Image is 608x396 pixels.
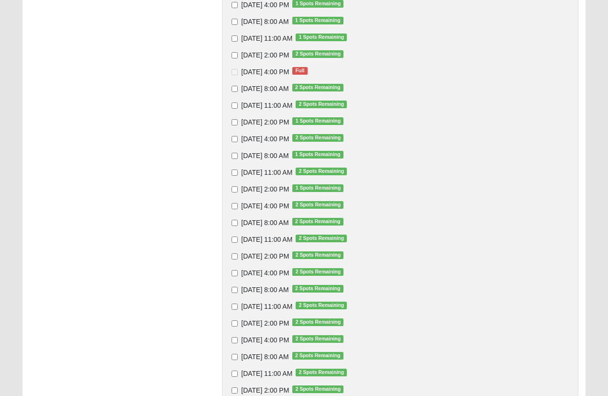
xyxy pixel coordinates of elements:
[241,319,289,327] span: [DATE] 2:00 PM
[232,102,238,109] input: [DATE] 11:00 AM2 Spots Remaining
[232,153,238,159] input: [DATE] 8:00 AM1 Spots Remaining
[232,86,238,92] input: [DATE] 8:00 AM2 Spots Remaining
[292,352,343,360] span: 2 Spots Remaining
[292,117,343,125] span: 1 Spots Remaining
[292,50,343,58] span: 2 Spots Remaining
[296,302,347,309] span: 2 Spots Remaining
[292,218,343,226] span: 2 Spots Remaining
[292,335,343,343] span: 2 Spots Remaining
[241,236,292,243] span: [DATE] 11:00 AM
[241,286,288,294] span: [DATE] 8:00 AM
[241,353,288,361] span: [DATE] 8:00 AM
[241,85,288,92] span: [DATE] 8:00 AM
[241,303,292,310] span: [DATE] 11:00 AM
[292,84,343,91] span: 2 Spots Remaining
[232,136,238,142] input: [DATE] 4:00 PM2 Spots Remaining
[232,220,238,226] input: [DATE] 8:00 AM2 Spots Remaining
[241,34,292,42] span: [DATE] 11:00 AM
[241,51,289,59] span: [DATE] 2:00 PM
[241,18,288,25] span: [DATE] 8:00 AM
[296,101,347,108] span: 2 Spots Remaining
[241,370,292,377] span: [DATE] 11:00 AM
[232,387,238,394] input: [DATE] 2:00 PM2 Spots Remaining
[232,237,238,243] input: [DATE] 11:00 AM2 Spots Remaining
[241,135,289,143] span: [DATE] 4:00 PM
[241,336,289,344] span: [DATE] 4:00 PM
[292,268,343,276] span: 2 Spots Remaining
[241,202,289,210] span: [DATE] 4:00 PM
[241,68,289,76] span: [DATE] 4:00 PM
[232,337,238,343] input: [DATE] 4:00 PM2 Spots Remaining
[241,118,289,126] span: [DATE] 2:00 PM
[241,102,292,109] span: [DATE] 11:00 AM
[241,386,289,394] span: [DATE] 2:00 PM
[241,185,289,193] span: [DATE] 2:00 PM
[232,354,238,360] input: [DATE] 8:00 AM2 Spots Remaining
[232,119,238,125] input: [DATE] 2:00 PM1 Spots Remaining
[292,201,343,209] span: 2 Spots Remaining
[232,170,238,176] input: [DATE] 11:00 AM2 Spots Remaining
[241,269,289,277] span: [DATE] 4:00 PM
[296,235,347,242] span: 2 Spots Remaining
[241,1,289,9] span: [DATE] 4:00 PM
[296,369,347,376] span: 2 Spots Remaining
[241,219,288,226] span: [DATE] 8:00 AM
[232,19,238,25] input: [DATE] 8:00 AM1 Spots Remaining
[232,69,238,75] input: [DATE] 4:00 PMFull
[292,134,343,142] span: 2 Spots Remaining
[241,169,292,176] span: [DATE] 11:00 AM
[292,318,343,326] span: 2 Spots Remaining
[232,371,238,377] input: [DATE] 11:00 AM2 Spots Remaining
[232,304,238,310] input: [DATE] 11:00 AM2 Spots Remaining
[232,52,238,58] input: [DATE] 2:00 PM2 Spots Remaining
[292,251,343,259] span: 2 Spots Remaining
[292,67,307,75] span: Full
[292,17,343,24] span: 1 Spots Remaining
[232,203,238,209] input: [DATE] 4:00 PM2 Spots Remaining
[296,34,347,41] span: 1 Spots Remaining
[292,385,343,393] span: 2 Spots Remaining
[241,152,288,159] span: [DATE] 8:00 AM
[292,285,343,293] span: 2 Spots Remaining
[232,287,238,293] input: [DATE] 8:00 AM2 Spots Remaining
[292,184,343,192] span: 1 Spots Remaining
[232,270,238,276] input: [DATE] 4:00 PM2 Spots Remaining
[232,35,238,42] input: [DATE] 11:00 AM1 Spots Remaining
[292,151,343,158] span: 1 Spots Remaining
[232,2,238,8] input: [DATE] 4:00 PM1 Spots Remaining
[232,320,238,327] input: [DATE] 2:00 PM2 Spots Remaining
[232,253,238,260] input: [DATE] 2:00 PM2 Spots Remaining
[232,186,238,192] input: [DATE] 2:00 PM1 Spots Remaining
[296,168,347,175] span: 2 Spots Remaining
[241,252,289,260] span: [DATE] 2:00 PM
